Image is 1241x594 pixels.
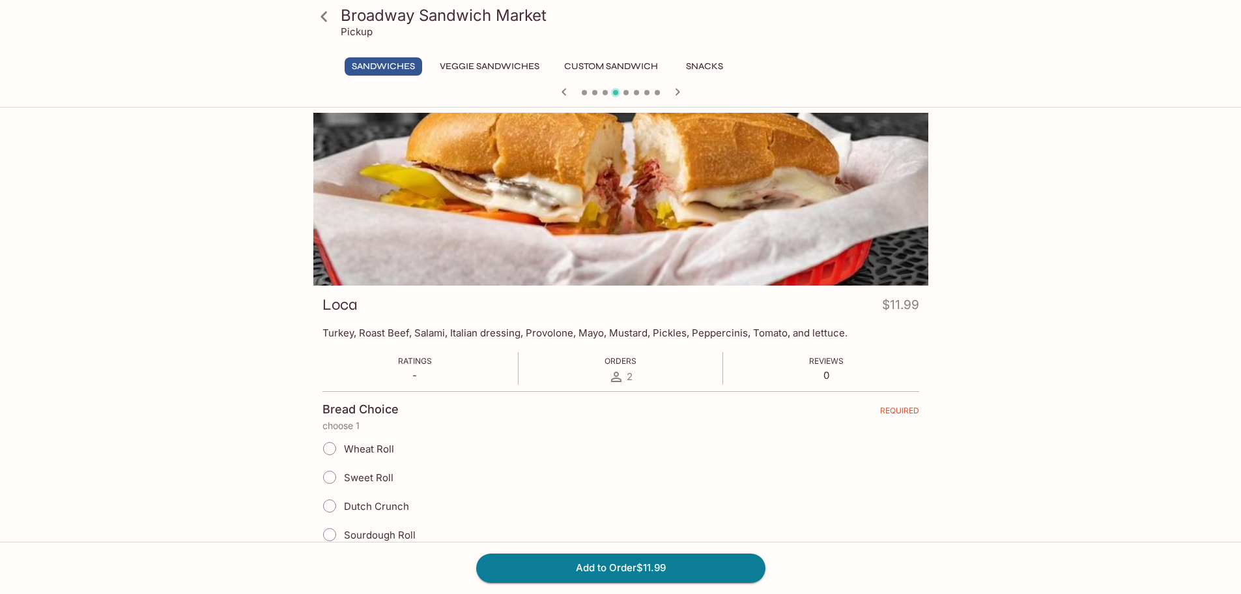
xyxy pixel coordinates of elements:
div: Loca [313,113,928,286]
button: Veggie Sandwiches [433,57,547,76]
button: Add to Order$11.99 [476,554,765,582]
button: Custom Sandwich [557,57,665,76]
h4: $11.99 [882,295,919,320]
p: 0 [809,369,844,381]
span: Dutch Crunch [344,500,409,512]
span: Orders [605,356,636,366]
span: Sourdough Roll [344,529,416,541]
h3: Loca [322,295,358,315]
span: Reviews [809,356,844,366]
h4: Bread Choice [322,402,399,417]
span: Wheat Roll [344,443,394,455]
p: choose 1 [322,421,919,431]
h3: Broadway Sandwich Market [341,5,923,25]
span: REQUIRED [880,406,919,421]
button: Snacks [676,57,734,76]
p: Pickup [341,25,373,38]
p: - [398,369,432,381]
button: Sandwiches [345,57,422,76]
span: 2 [627,370,633,383]
span: Sweet Roll [344,471,393,484]
span: Ratings [398,356,432,366]
p: Turkey, Roast Beef, Salami, Italian dressing, Provolone, Mayo, Mustard, Pickles, Peppercinis, Tom... [322,327,919,339]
